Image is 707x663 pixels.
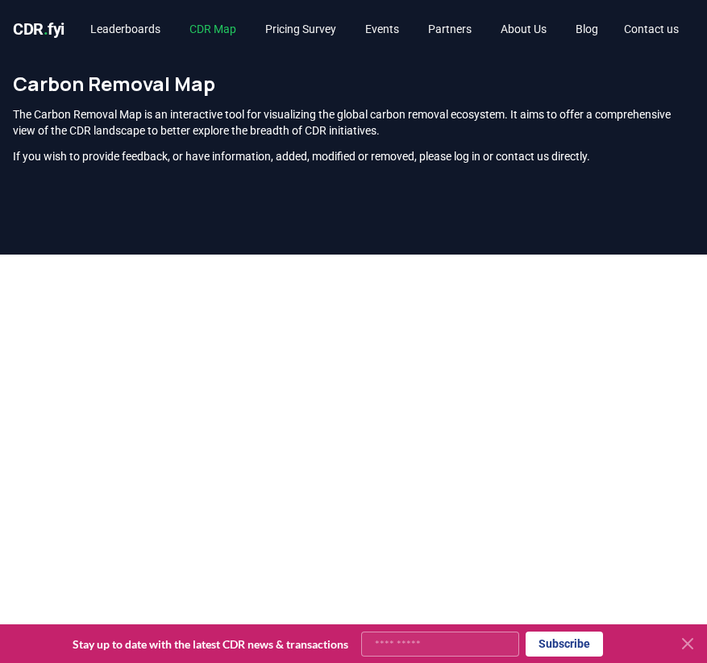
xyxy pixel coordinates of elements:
a: Contact us [611,15,692,44]
a: CDR Map [177,15,249,44]
p: If you wish to provide feedback, or have information, added, modified or removed, please log in o... [13,148,694,164]
p: The Carbon Removal Map is an interactive tool for visualizing the global carbon removal ecosystem... [13,106,694,139]
a: Partners [415,15,485,44]
a: CDR.fyi [13,18,64,40]
a: Blog [563,15,611,44]
span: . [44,19,48,39]
a: Pricing Survey [252,15,349,44]
nav: Main [77,15,611,44]
a: Events [352,15,412,44]
h1: Carbon Removal Map [13,71,694,97]
a: About Us [488,15,559,44]
a: Leaderboards [77,15,173,44]
span: CDR fyi [13,19,64,39]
